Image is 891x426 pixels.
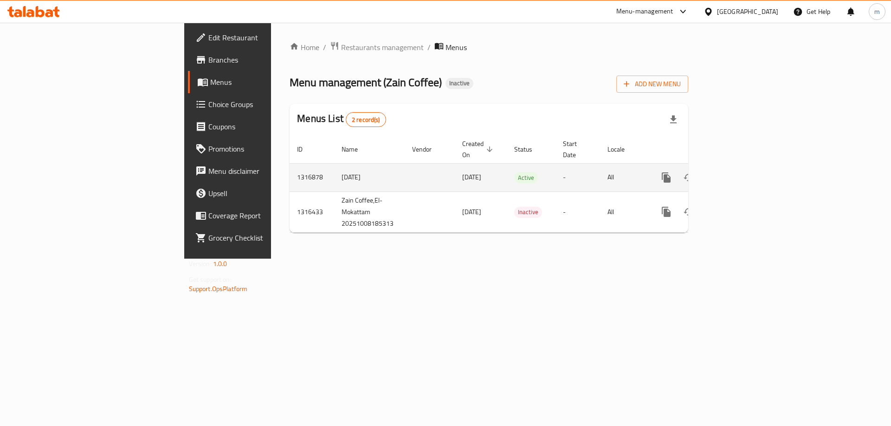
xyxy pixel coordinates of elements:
[616,76,688,93] button: Add New Menu
[445,79,473,87] span: Inactive
[342,144,370,155] span: Name
[514,144,544,155] span: Status
[514,172,538,183] div: Active
[189,273,232,286] span: Get support on:
[208,232,326,243] span: Grocery Checklist
[208,32,326,43] span: Edit Restaurant
[514,207,542,217] span: Inactive
[188,71,333,93] a: Menus
[208,188,326,199] span: Upsell
[607,144,637,155] span: Locale
[208,165,326,177] span: Menu disclaimer
[188,227,333,249] a: Grocery Checklist
[188,49,333,71] a: Branches
[616,6,673,17] div: Menu-management
[346,112,386,127] div: Total records count
[210,76,326,88] span: Menus
[208,54,326,65] span: Branches
[290,41,688,53] nav: breadcrumb
[445,42,467,53] span: Menus
[189,258,212,270] span: Version:
[346,115,386,124] span: 2 record(s)
[188,115,333,138] a: Coupons
[563,138,589,160] span: Start Date
[208,99,326,110] span: Choice Groups
[188,26,333,49] a: Edit Restaurant
[655,201,678,223] button: more
[555,191,600,232] td: -
[717,6,778,17] div: [GEOGRAPHIC_DATA]
[334,191,405,232] td: Zain Coffee,El-Mokattam 20251008185313
[208,121,326,132] span: Coupons
[600,191,648,232] td: All
[297,112,386,127] h2: Menus List
[427,42,431,53] li: /
[462,206,481,218] span: [DATE]
[412,144,444,155] span: Vendor
[290,135,752,233] table: enhanced table
[341,42,424,53] span: Restaurants management
[445,78,473,89] div: Inactive
[678,201,700,223] button: Change Status
[514,172,538,183] span: Active
[208,143,326,154] span: Promotions
[188,204,333,227] a: Coverage Report
[334,163,405,191] td: [DATE]
[462,138,496,160] span: Created On
[874,6,880,17] span: m
[297,144,315,155] span: ID
[290,72,442,93] span: Menu management ( Zain Coffee )
[648,135,752,164] th: Actions
[208,210,326,221] span: Coverage Report
[188,182,333,204] a: Upsell
[188,160,333,182] a: Menu disclaimer
[624,78,681,90] span: Add New Menu
[189,283,248,295] a: Support.OpsPlatform
[330,41,424,53] a: Restaurants management
[662,108,684,131] div: Export file
[213,258,227,270] span: 1.0.0
[188,93,333,115] a: Choice Groups
[462,171,481,183] span: [DATE]
[555,163,600,191] td: -
[600,163,648,191] td: All
[188,138,333,160] a: Promotions
[655,166,678,189] button: more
